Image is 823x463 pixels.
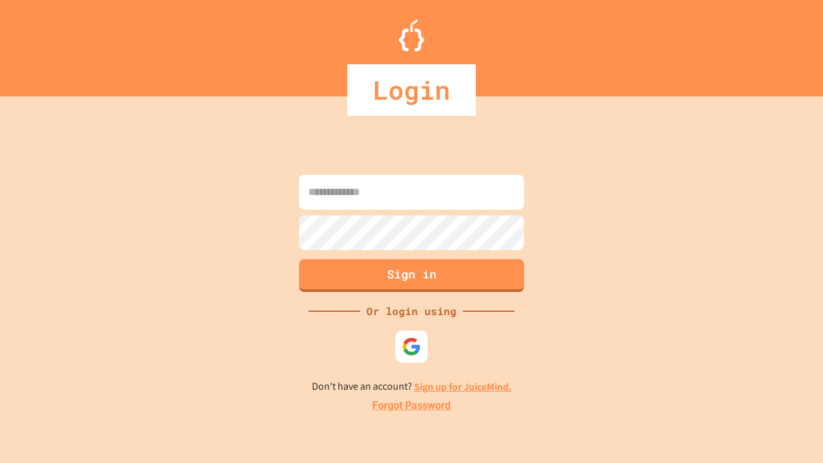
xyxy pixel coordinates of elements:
[399,19,424,51] img: Logo.svg
[402,337,421,356] img: google-icon.svg
[414,380,512,394] a: Sign up for JuiceMind.
[299,259,524,292] button: Sign in
[347,64,476,116] div: Login
[312,379,512,395] p: Don't have an account?
[372,398,451,413] a: Forgot Password
[360,304,463,319] div: Or login using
